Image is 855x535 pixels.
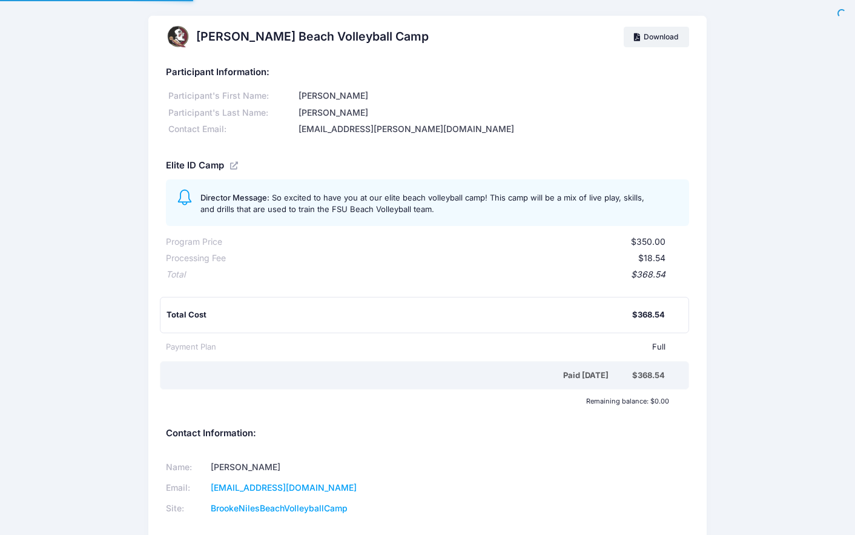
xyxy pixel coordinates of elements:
[230,160,240,171] a: View Registration Details
[166,161,224,171] h5: Elite ID Camp
[200,193,644,214] span: So excited to have you at our elite beach volleyball camp! This camp will be a mix of live play, ...
[166,123,297,136] div: Contact Email:
[185,268,665,281] div: $368.54
[624,27,689,47] a: Download
[166,457,207,477] td: Name:
[207,457,412,477] td: [PERSON_NAME]
[211,482,357,493] a: [EMAIL_ADDRESS][DOMAIN_NAME]
[168,370,632,382] div: Paid [DATE]
[297,90,688,102] div: [PERSON_NAME]
[211,503,348,513] a: BrookeNilesBeachVolleyballCamp
[166,252,226,265] div: Processing Fee
[226,252,665,265] div: $18.54
[297,107,688,119] div: [PERSON_NAME]
[216,341,665,353] div: Full
[196,30,429,44] h2: [PERSON_NAME] Beach Volleyball Camp
[166,268,185,281] div: Total
[166,107,297,119] div: Participant's Last Name:
[166,428,688,439] h5: Contact Information:
[297,123,688,136] div: [EMAIL_ADDRESS][PERSON_NAME][DOMAIN_NAME]
[166,477,207,498] td: Email:
[166,67,688,78] h5: Participant Information:
[166,90,297,102] div: Participant's First Name:
[166,341,216,353] div: Payment Plan
[632,309,665,321] div: $368.54
[632,370,665,382] div: $368.54
[167,309,632,321] div: Total Cost
[160,397,675,405] div: Remaining balance: $0.00
[631,236,665,247] span: $350.00
[166,498,207,519] td: Site:
[166,236,222,248] div: Program Price
[200,193,269,202] span: Director Message:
